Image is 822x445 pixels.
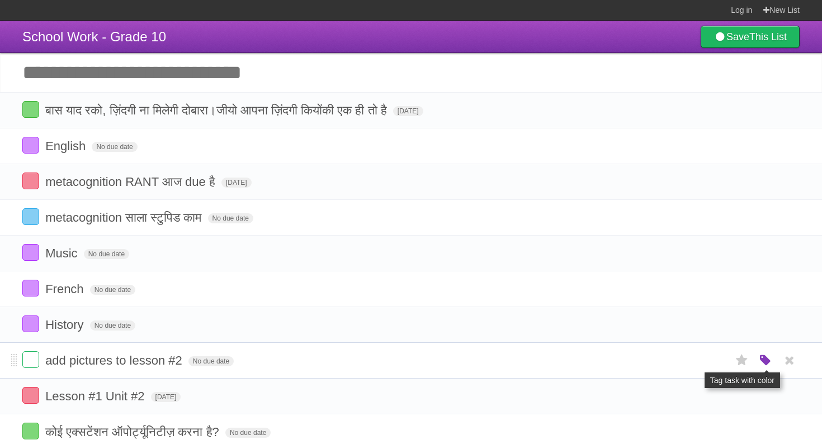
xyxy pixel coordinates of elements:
span: कोई एक्सटेंशन ऑपोर्ट्यूनिटीज़ करना है? [45,425,222,439]
span: Music [45,246,80,260]
span: No due date [84,249,129,259]
label: Done [22,423,39,439]
span: metacognition RANT आज due है [45,175,218,189]
span: बास याद रको, ज़िंदगी ना मिलेगी दोबारा।जीयो आपना ज़िंदगी कियोंकी एक ही तो है [45,103,390,117]
span: Lesson #1 Unit #2 [45,389,147,403]
span: No due date [90,320,135,331]
span: No due date [208,213,253,223]
span: School Work - Grade 10 [22,29,166,44]
span: No due date [188,356,234,366]
span: No due date [225,428,271,438]
span: English [45,139,88,153]
span: add pictures to lesson #2 [45,353,185,367]
label: Done [22,173,39,189]
label: Done [22,280,39,296]
span: metacognition साला स्टुपिड काम [45,210,204,224]
span: [DATE] [221,178,252,188]
label: Done [22,351,39,368]
span: [DATE] [393,106,423,116]
span: No due date [92,142,137,152]
label: Done [22,208,39,225]
span: [DATE] [151,392,181,402]
label: Done [22,387,39,404]
span: No due date [90,285,135,295]
label: Star task [731,351,753,370]
span: French [45,282,86,296]
label: Done [22,101,39,118]
label: Done [22,315,39,332]
a: SaveThis List [701,26,800,48]
label: Done [22,244,39,261]
b: This List [749,31,787,42]
label: Done [22,137,39,154]
span: History [45,318,86,332]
